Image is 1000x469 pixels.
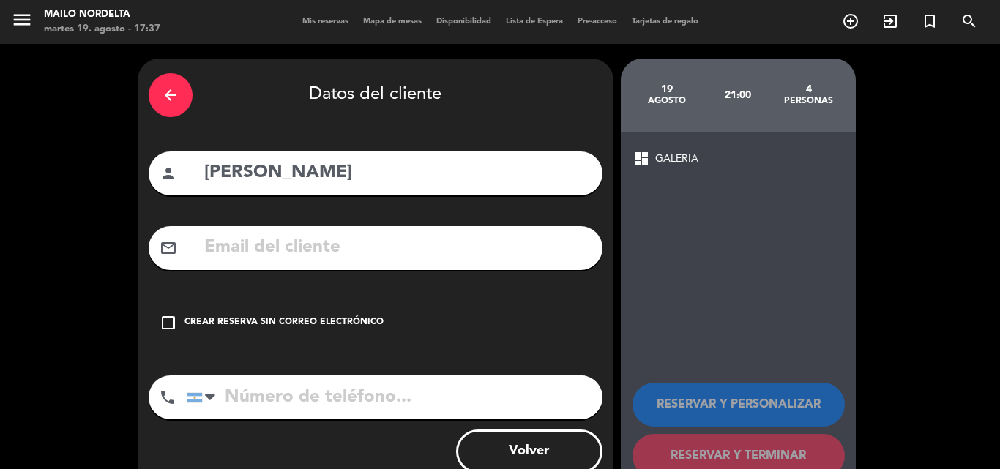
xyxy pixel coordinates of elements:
[160,165,177,182] i: person
[633,383,845,427] button: RESERVAR Y PERSONALIZAR
[295,18,356,26] span: Mis reservas
[187,376,221,419] div: Argentina: +54
[842,12,859,30] i: add_circle_outline
[149,70,602,121] div: Datos del cliente
[356,18,429,26] span: Mapa de mesas
[632,83,703,95] div: 19
[44,22,160,37] div: martes 19. agosto - 17:37
[655,151,698,168] span: GALERIA
[203,158,592,188] input: Nombre del cliente
[203,233,592,263] input: Email del cliente
[162,86,179,104] i: arrow_back
[499,18,570,26] span: Lista de Espera
[702,70,773,121] div: 21:00
[773,95,844,107] div: personas
[624,18,706,26] span: Tarjetas de regalo
[160,239,177,257] i: mail_outline
[773,83,844,95] div: 4
[11,9,33,36] button: menu
[633,150,650,168] span: dashboard
[187,375,602,419] input: Número de teléfono...
[632,95,703,107] div: agosto
[184,315,384,330] div: Crear reserva sin correo electrónico
[881,12,899,30] i: exit_to_app
[429,18,499,26] span: Disponibilidad
[11,9,33,31] i: menu
[960,12,978,30] i: search
[159,389,176,406] i: phone
[570,18,624,26] span: Pre-acceso
[921,12,939,30] i: turned_in_not
[44,7,160,22] div: Mailo Nordelta
[160,314,177,331] i: check_box_outline_blank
